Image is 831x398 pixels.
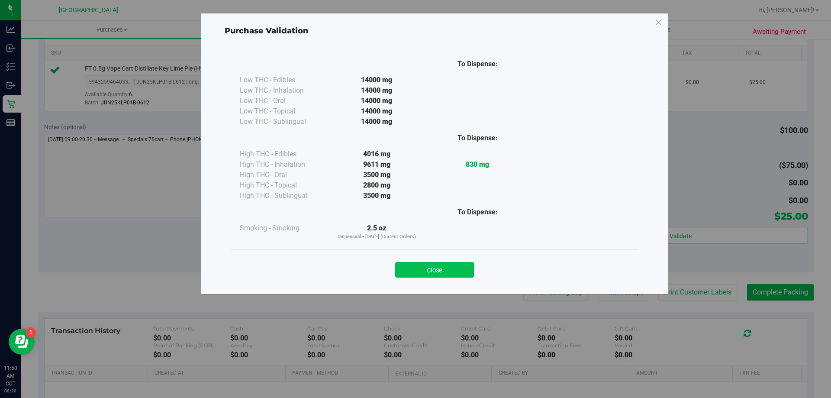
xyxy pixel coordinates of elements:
div: Low THC - Inhalation [240,85,326,96]
div: 2800 mg [326,180,427,191]
iframe: Resource center unread badge [26,327,36,338]
div: To Dispense: [427,133,528,143]
div: To Dispense: [427,207,528,217]
div: Low THC - Topical [240,106,326,116]
iframe: Resource center [9,329,35,355]
span: Purchase Validation [225,26,309,36]
div: Low THC - Oral [240,96,326,106]
button: Close [395,262,474,278]
div: High THC - Sublingual [240,191,326,201]
div: High THC - Oral [240,170,326,180]
div: 9611 mg [326,159,427,170]
div: 3500 mg [326,191,427,201]
div: 14000 mg [326,85,427,96]
p: Dispensable [DATE] (Current Orders) [326,233,427,241]
div: Smoking - Smoking [240,223,326,233]
strong: 830 mg [466,160,489,168]
div: Low THC - Edibles [240,75,326,85]
div: High THC - Topical [240,180,326,191]
div: High THC - Edibles [240,149,326,159]
div: 3500 mg [326,170,427,180]
div: High THC - Inhalation [240,159,326,170]
div: 14000 mg [326,116,427,127]
div: 14000 mg [326,75,427,85]
div: 14000 mg [326,106,427,116]
div: To Dispense: [427,59,528,69]
div: 4016 mg [326,149,427,159]
div: 2.5 oz [326,223,427,241]
div: 14000 mg [326,96,427,106]
div: Low THC - Sublingual [240,116,326,127]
